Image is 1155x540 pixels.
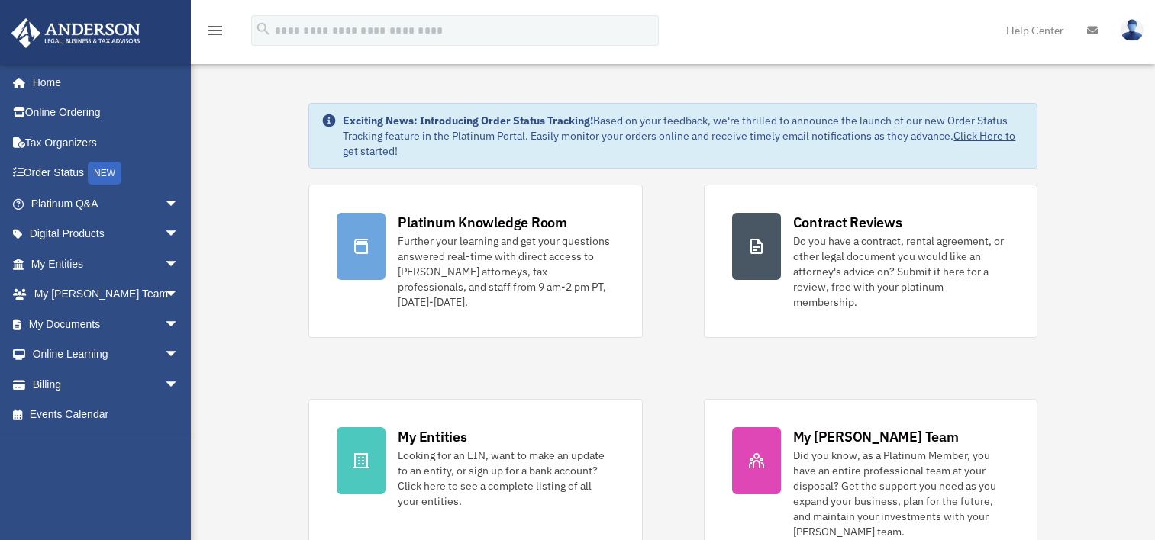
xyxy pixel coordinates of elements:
div: Further your learning and get your questions answered real-time with direct access to [PERSON_NAM... [398,233,614,310]
i: menu [206,21,224,40]
a: Click Here to get started! [343,129,1015,158]
a: Order StatusNEW [11,158,202,189]
div: Do you have a contract, rental agreement, or other legal document you would like an attorney's ad... [793,233,1009,310]
span: arrow_drop_down [164,369,195,400]
span: arrow_drop_down [164,219,195,250]
span: arrow_drop_down [164,249,195,280]
div: Based on your feedback, we're thrilled to announce the launch of our new Order Status Tracking fe... [343,113,1024,159]
a: Contract Reviews Do you have a contract, rental agreement, or other legal document you would like... [704,185,1037,338]
div: Looking for an EIN, want to make an update to an entity, or sign up for a bank account? Click her... [398,448,614,509]
a: Online Learningarrow_drop_down [11,339,202,370]
span: arrow_drop_down [164,309,195,340]
a: My Documentsarrow_drop_down [11,309,202,339]
span: arrow_drop_down [164,339,195,371]
div: My [PERSON_NAME] Team [793,427,959,446]
span: arrow_drop_down [164,279,195,310]
img: Anderson Advisors Platinum Portal [7,18,145,48]
i: search [255,21,272,37]
a: menu [206,27,224,40]
a: Online Ordering [11,98,202,128]
strong: Exciting News: Introducing Order Status Tracking! [343,114,593,127]
span: arrow_drop_down [164,188,195,220]
a: My [PERSON_NAME] Teamarrow_drop_down [11,279,202,310]
div: NEW [88,162,121,185]
div: Platinum Knowledge Room [398,213,567,232]
div: Did you know, as a Platinum Member, you have an entire professional team at your disposal? Get th... [793,448,1009,539]
a: Home [11,67,195,98]
div: Contract Reviews [793,213,902,232]
div: My Entities [398,427,466,446]
a: My Entitiesarrow_drop_down [11,249,202,279]
a: Platinum Q&Aarrow_drop_down [11,188,202,219]
a: Tax Organizers [11,127,202,158]
a: Billingarrow_drop_down [11,369,202,400]
a: Platinum Knowledge Room Further your learning and get your questions answered real-time with dire... [308,185,642,338]
a: Digital Productsarrow_drop_down [11,219,202,249]
img: User Pic [1121,19,1144,41]
a: Events Calendar [11,400,202,430]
